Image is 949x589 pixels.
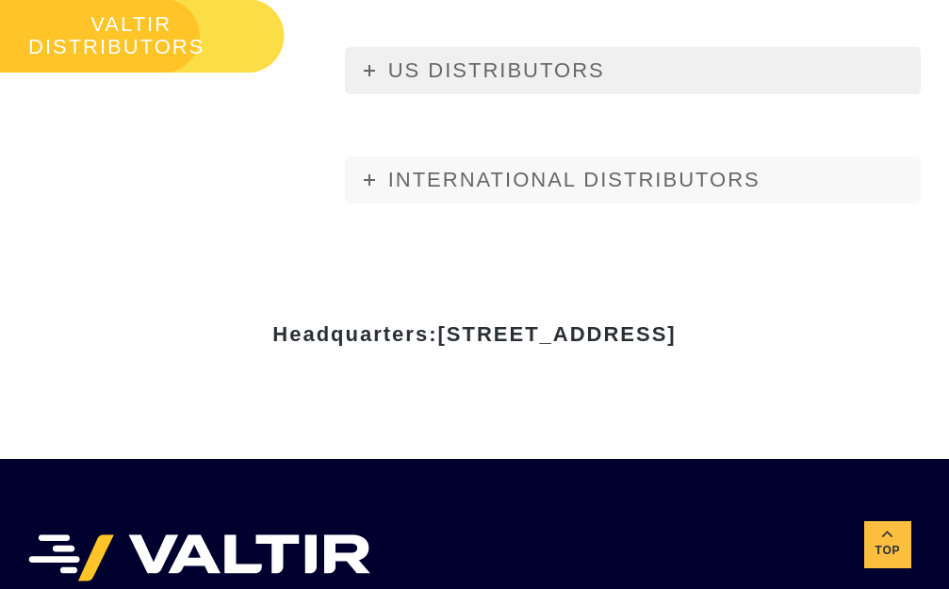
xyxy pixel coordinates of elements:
[28,534,370,581] img: VALTIR
[388,58,605,82] span: US DISTRIBUTORS
[864,540,911,562] span: Top
[272,322,676,346] strong: Headquarters:
[345,156,921,204] a: INTERNATIONAL DISTRIBUTORS
[388,168,761,191] span: INTERNATIONAL DISTRIBUTORS
[864,521,911,568] a: Top
[345,47,921,94] a: US DISTRIBUTORS
[437,322,676,346] span: [STREET_ADDRESS]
